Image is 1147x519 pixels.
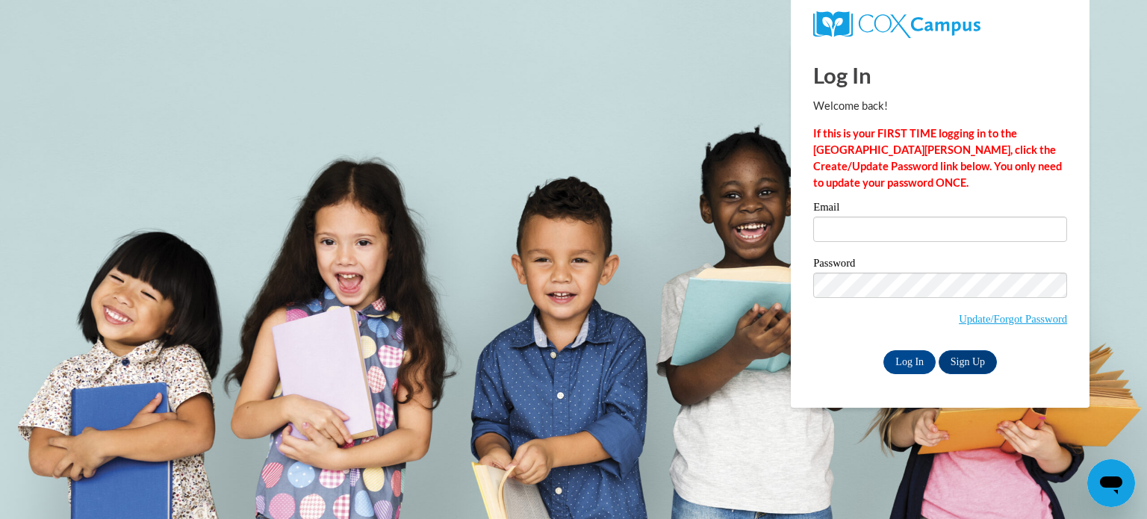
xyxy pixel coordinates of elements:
[939,350,997,374] a: Sign Up
[813,202,1067,217] label: Email
[813,127,1062,189] strong: If this is your FIRST TIME logging in to the [GEOGRAPHIC_DATA][PERSON_NAME], click the Create/Upd...
[813,98,1067,114] p: Welcome back!
[813,258,1067,273] label: Password
[813,11,1067,38] a: COX Campus
[813,60,1067,90] h1: Log In
[1087,459,1135,507] iframe: Button to launch messaging window
[883,350,936,374] input: Log In
[813,11,980,38] img: COX Campus
[959,313,1067,325] a: Update/Forgot Password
